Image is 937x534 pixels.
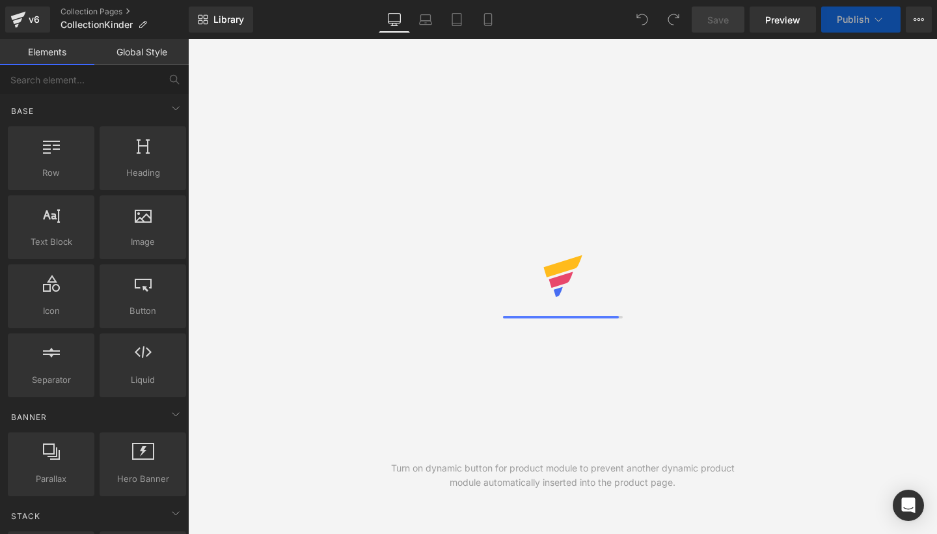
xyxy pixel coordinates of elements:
[837,14,869,25] span: Publish
[765,13,800,27] span: Preview
[26,11,42,28] div: v6
[12,235,90,249] span: Text Block
[379,7,410,33] a: Desktop
[103,373,182,387] span: Liquid
[893,490,924,521] div: Open Intercom Messenger
[12,373,90,387] span: Separator
[103,304,182,318] span: Button
[472,7,504,33] a: Mobile
[410,7,441,33] a: Laptop
[821,7,901,33] button: Publish
[10,105,35,117] span: Base
[12,472,90,486] span: Parallax
[12,304,90,318] span: Icon
[189,7,253,33] a: New Library
[103,166,182,180] span: Heading
[213,14,244,25] span: Library
[94,39,189,65] a: Global Style
[441,7,472,33] a: Tablet
[906,7,932,33] button: More
[750,7,816,33] a: Preview
[61,20,133,30] span: CollectionKinder
[12,166,90,180] span: Row
[10,411,48,423] span: Banner
[660,7,686,33] button: Redo
[707,13,729,27] span: Save
[103,235,182,249] span: Image
[5,7,50,33] a: v6
[103,472,182,486] span: Hero Banner
[61,7,189,17] a: Collection Pages
[629,7,655,33] button: Undo
[10,510,42,522] span: Stack
[375,461,750,490] div: Turn on dynamic button for product module to prevent another dynamic product module automatically...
